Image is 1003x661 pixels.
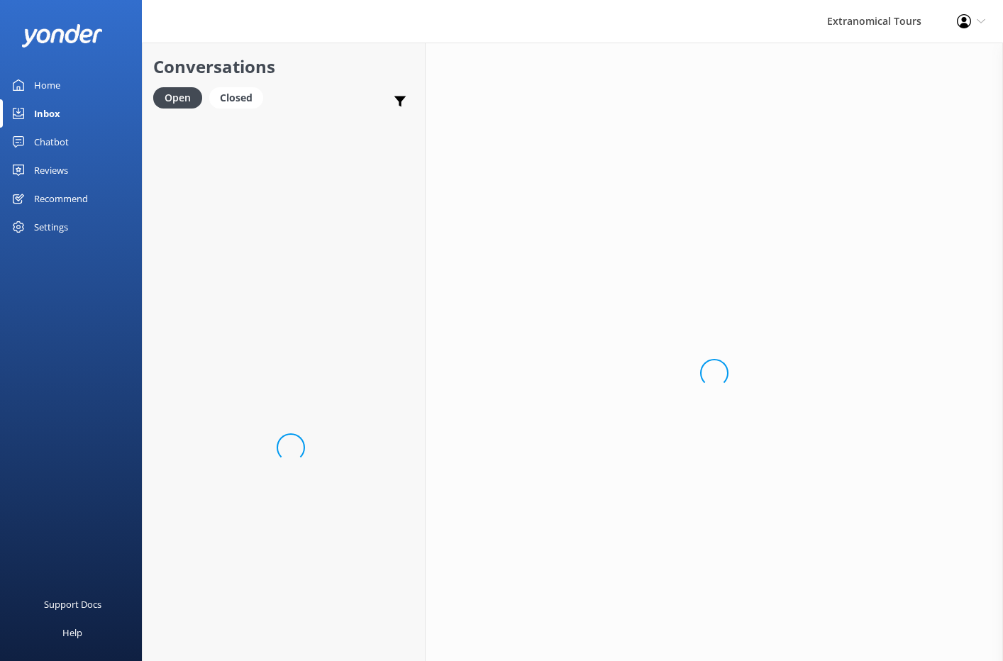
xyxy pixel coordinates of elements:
[44,590,101,618] div: Support Docs
[153,87,202,109] div: Open
[153,53,414,80] h2: Conversations
[34,213,68,241] div: Settings
[34,128,69,156] div: Chatbot
[34,71,60,99] div: Home
[209,87,263,109] div: Closed
[209,89,270,105] a: Closed
[34,184,88,213] div: Recommend
[62,618,82,647] div: Help
[21,24,103,48] img: yonder-white-logo.png
[34,99,60,128] div: Inbox
[153,89,209,105] a: Open
[34,156,68,184] div: Reviews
